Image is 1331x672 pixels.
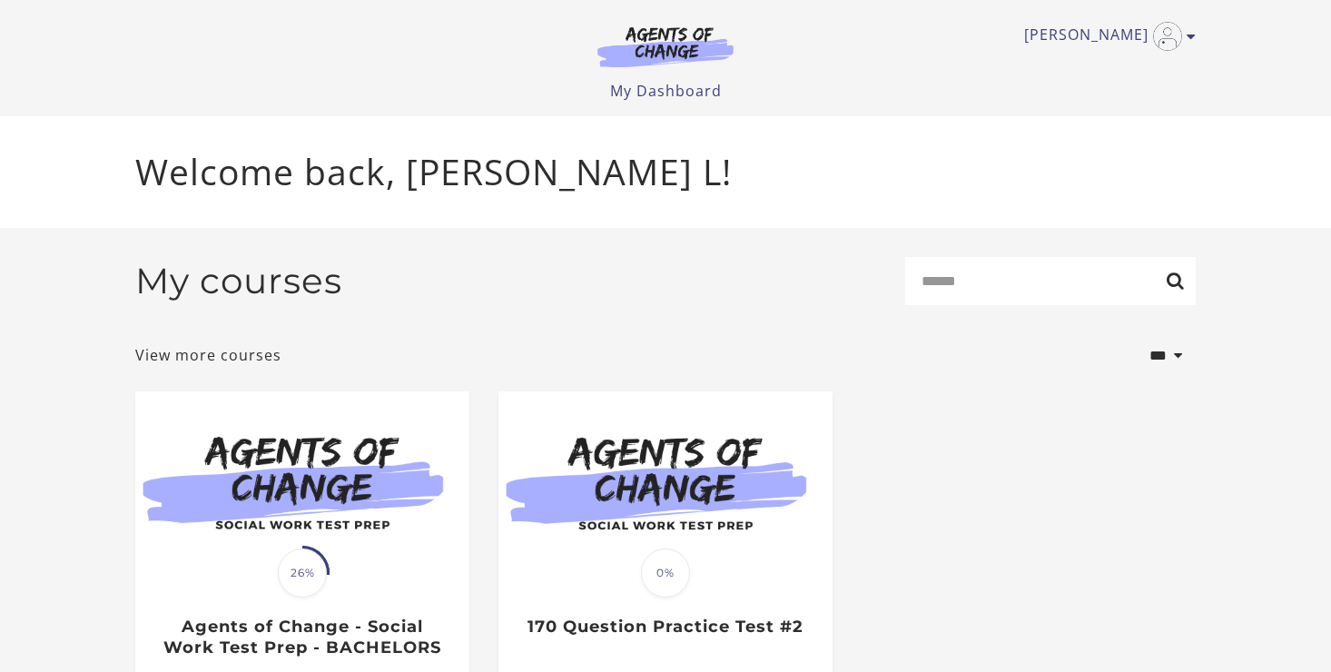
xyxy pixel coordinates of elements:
a: View more courses [135,344,281,366]
img: Agents of Change Logo [578,25,753,67]
p: Welcome back, [PERSON_NAME] L! [135,145,1196,199]
h3: 170 Question Practice Test #2 [518,617,813,637]
a: Toggle menu [1024,22,1187,51]
a: My Dashboard [610,81,722,101]
h2: My courses [135,260,342,302]
span: 0% [641,548,690,598]
h3: Agents of Change - Social Work Test Prep - BACHELORS [154,617,449,657]
span: 26% [278,548,327,598]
